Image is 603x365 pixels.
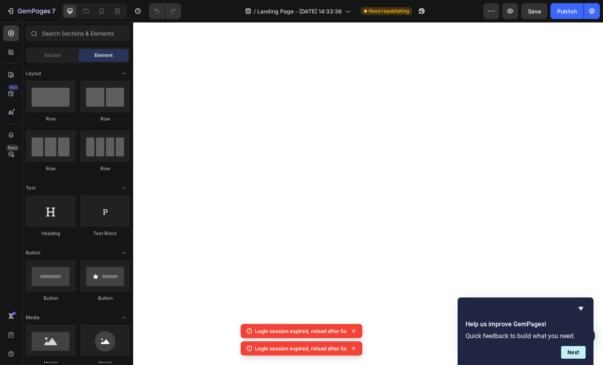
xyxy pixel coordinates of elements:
p: 7 [52,6,55,16]
p: Login session expired, reload after 5s [255,327,347,335]
span: Text [26,184,36,192]
button: Publish [550,3,584,19]
div: Help us improve GemPages! [465,304,586,359]
span: Toggle open [117,182,130,194]
div: Undo/Redo [149,3,181,19]
div: Row [80,115,130,122]
span: Save [528,8,541,15]
div: Row [26,115,75,122]
div: Button [26,295,75,302]
h2: Help us improve GemPages! [465,320,586,329]
div: Heading [26,230,75,237]
span: Landing Page - [DATE] 14:33:36 [257,7,342,15]
div: Button [80,295,130,302]
div: Row [80,165,130,172]
span: Element [94,52,113,59]
div: 450 [8,84,19,90]
span: Toggle open [117,67,130,80]
span: Media [26,314,40,321]
iframe: Design area [133,22,603,365]
span: Need republishing [369,8,409,15]
p: Quick feedback to build what you need. [465,332,586,340]
div: Publish [557,7,577,15]
span: Section [44,52,61,59]
p: Login session expired, reload after 5s [255,344,347,352]
span: Button [26,249,40,256]
span: Toggle open [117,311,130,324]
div: Row [26,165,75,172]
div: Text Block [80,230,130,237]
button: Hide survey [576,304,586,313]
button: Next question [561,346,586,359]
input: Search Sections & Elements [26,25,130,41]
button: Save [521,3,547,19]
div: Beta [6,145,19,151]
button: 7 [3,3,59,19]
span: / [254,7,256,15]
span: Layout [26,70,41,77]
span: Toggle open [117,246,130,259]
